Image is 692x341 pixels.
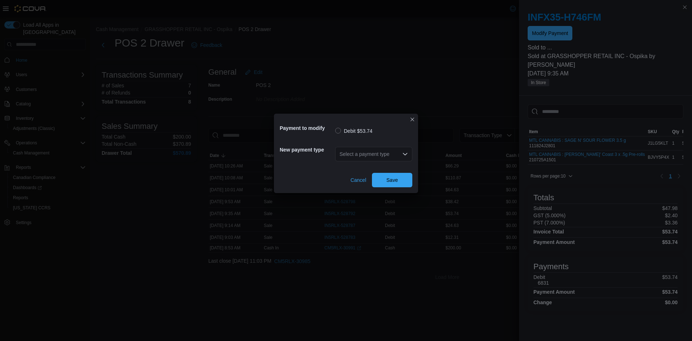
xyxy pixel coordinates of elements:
h5: Payment to modify [280,121,334,135]
span: Cancel [350,176,366,184]
button: Closes this modal window [408,115,417,124]
h5: New payment type [280,143,334,157]
span: Save [386,176,398,184]
button: Open list of options [402,151,408,157]
label: Debit $53.74 [335,127,372,135]
button: Save [372,173,412,187]
button: Cancel [347,173,369,187]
